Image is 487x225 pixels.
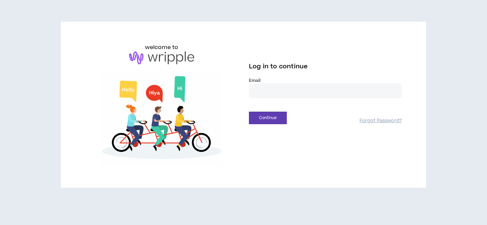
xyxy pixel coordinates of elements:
[85,71,238,166] img: Welcome to Wripple
[249,62,308,71] span: Log in to continue
[129,51,194,64] img: logo-brand.png
[249,77,402,84] label: Email
[249,112,287,124] button: Continue
[360,118,402,124] a: Forgot Password?
[145,43,179,51] h6: welcome to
